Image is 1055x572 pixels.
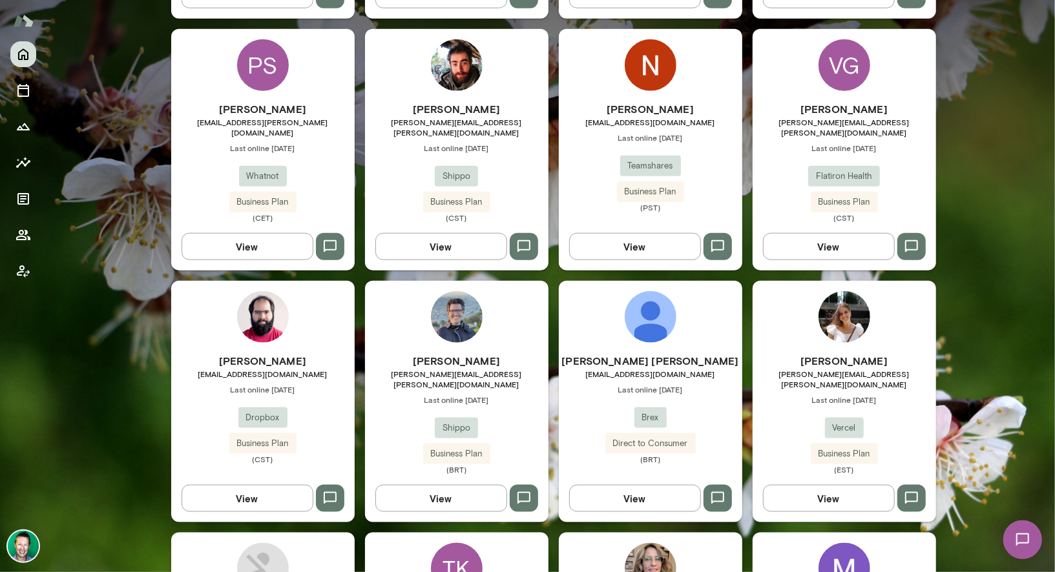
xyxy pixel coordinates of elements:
[763,485,895,512] button: View
[753,143,936,153] span: Last online [DATE]
[423,196,490,209] span: Business Plan
[605,437,696,450] span: Direct to Consumer
[819,291,870,343] img: Kathryn Middleton
[825,422,864,434] span: Vercel
[182,233,313,260] button: View
[375,485,507,512] button: View
[753,212,936,223] span: (CST)
[365,212,548,223] span: (CST)
[229,196,297,209] span: Business Plan
[811,447,878,460] span: Business Plan
[431,39,483,91] img: Michael Musslewhite
[171,369,355,379] span: [EMAIL_ADDRESS][DOMAIN_NAME]
[620,159,681,172] span: Teamshares
[171,117,355,138] span: [EMAIL_ADDRESS][PERSON_NAME][DOMAIN_NAME]
[559,353,742,369] h6: [PERSON_NAME] [PERSON_NAME]
[365,353,548,369] h6: [PERSON_NAME]
[435,422,478,434] span: Shippo
[617,185,684,198] span: Business Plan
[559,202,742,212] span: (PST)
[753,464,936,475] span: (EST)
[435,170,478,183] span: Shippo
[375,233,507,260] button: View
[811,196,878,209] span: Business Plan
[569,485,701,512] button: View
[808,170,880,183] span: Flatiron Health
[237,291,289,343] img: Adam Ranfelt
[171,101,355,117] h6: [PERSON_NAME]
[13,8,34,33] img: Mento
[365,143,548,153] span: Last online [DATE]
[753,394,936,405] span: Last online [DATE]
[365,369,548,389] span: [PERSON_NAME][EMAIL_ADDRESS][PERSON_NAME][DOMAIN_NAME]
[10,114,36,139] button: Growth Plan
[182,485,313,512] button: View
[10,41,36,67] button: Home
[171,353,355,369] h6: [PERSON_NAME]
[8,531,39,562] img: Brian Lawrence
[171,454,355,464] span: (CST)
[171,212,355,223] span: (CET)
[625,291,676,343] img: Avallon Azevedo
[753,117,936,138] span: [PERSON_NAME][EMAIL_ADDRESS][PERSON_NAME][DOMAIN_NAME]
[753,353,936,369] h6: [PERSON_NAME]
[365,101,548,117] h6: [PERSON_NAME]
[625,39,676,91] img: Niles Mcgiver
[753,369,936,389] span: [PERSON_NAME][EMAIL_ADDRESS][PERSON_NAME][DOMAIN_NAME]
[10,222,36,248] button: Members
[559,101,742,117] h6: [PERSON_NAME]
[238,411,287,424] span: Dropbox
[559,384,742,394] span: Last online [DATE]
[763,233,895,260] button: View
[10,186,36,212] button: Documents
[239,170,287,183] span: Whatnot
[559,369,742,379] span: [EMAIL_ADDRESS][DOMAIN_NAME]
[559,454,742,464] span: (BRT)
[171,384,355,394] span: Last online [DATE]
[229,437,297,450] span: Business Plan
[569,233,701,260] button: View
[819,39,870,91] div: VG
[431,291,483,343] img: Júlio Batista
[10,150,36,176] button: Insights
[423,447,490,460] span: Business Plan
[753,101,936,117] h6: [PERSON_NAME]
[365,394,548,405] span: Last online [DATE]
[237,39,289,91] div: PS
[10,258,36,284] button: Client app
[365,117,548,138] span: [PERSON_NAME][EMAIL_ADDRESS][PERSON_NAME][DOMAIN_NAME]
[559,132,742,143] span: Last online [DATE]
[559,117,742,127] span: [EMAIL_ADDRESS][DOMAIN_NAME]
[171,143,355,153] span: Last online [DATE]
[10,77,36,103] button: Sessions
[634,411,667,424] span: Brex
[365,464,548,475] span: (BRT)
